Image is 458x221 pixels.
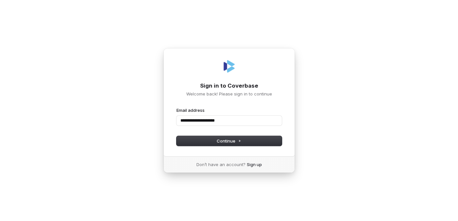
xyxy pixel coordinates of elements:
label: Email address [176,107,205,113]
h1: Sign in to Coverbase [176,82,282,90]
img: Coverbase [221,59,237,74]
span: Don’t have an account? [196,161,246,167]
p: Welcome back! Please sign in to continue [176,91,282,97]
button: Continue [176,136,282,146]
a: Sign up [247,161,262,167]
span: Continue [217,138,241,144]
